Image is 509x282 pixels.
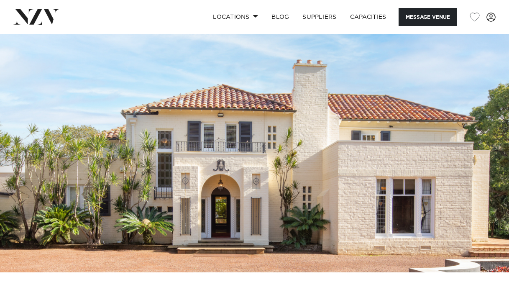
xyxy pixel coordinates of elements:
a: SUPPLIERS [296,8,343,26]
a: Capacities [343,8,393,26]
a: BLOG [265,8,296,26]
a: Locations [206,8,265,26]
button: Message Venue [399,8,457,26]
img: nzv-logo.png [13,9,59,24]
